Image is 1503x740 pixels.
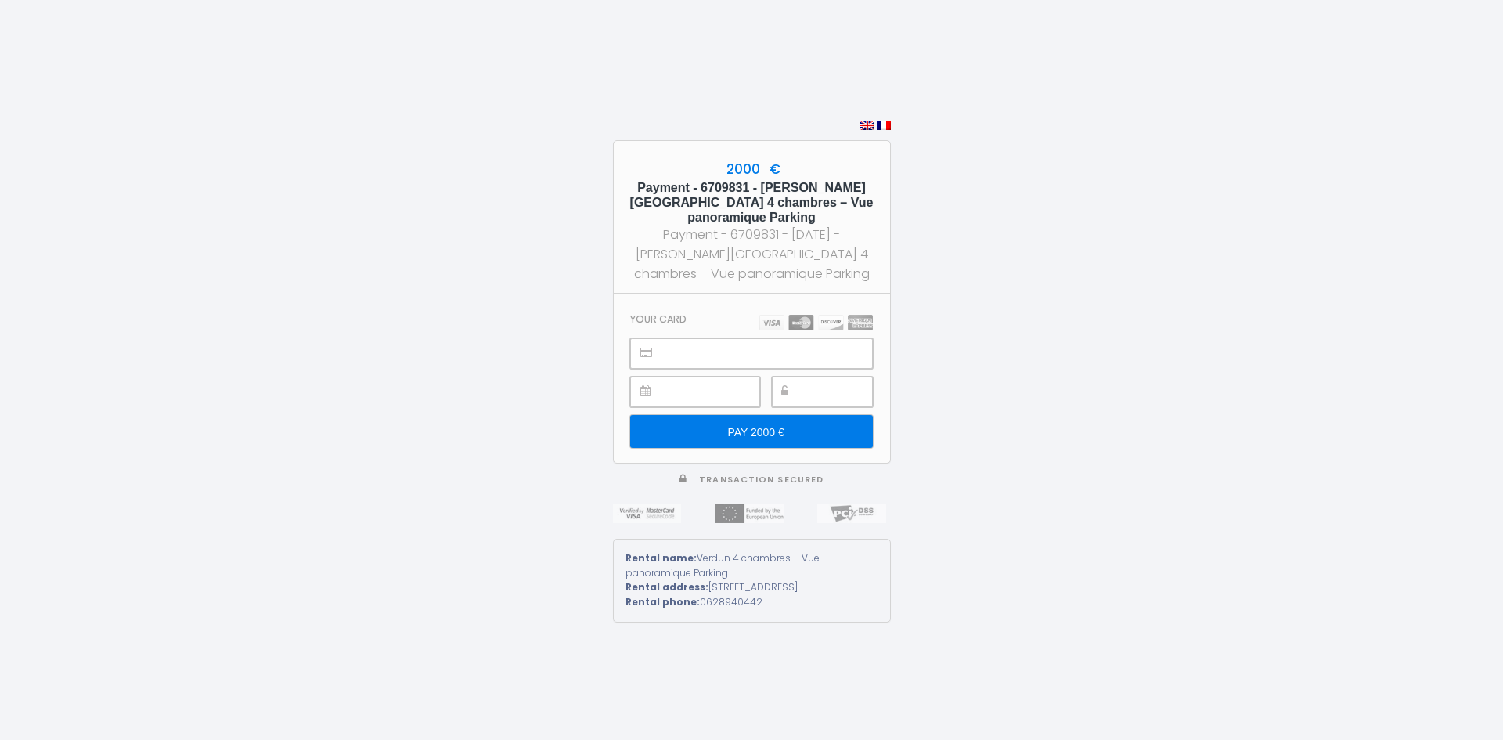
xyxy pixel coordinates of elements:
[625,595,878,610] div: 0628940442
[860,121,874,130] img: en.png
[759,315,873,330] img: carts.png
[625,580,878,595] div: [STREET_ADDRESS]
[630,313,687,325] h3: Your card
[625,551,697,565] strong: Rental name:
[699,474,824,486] span: Transaction secured
[630,415,872,448] input: PAY 2000 €
[665,339,871,368] iframe: Bezpieczne pole wprowadzania numeru karty
[625,551,878,581] div: Verdun 4 chambres – Vue panoramique Parking
[877,121,891,130] img: fr.png
[665,377,759,406] iframe: Bezpieczne pole wprowadzania terminu ważności
[628,225,876,283] div: Payment - 6709831 - [DATE] - [PERSON_NAME][GEOGRAPHIC_DATA] 4 chambres – Vue panoramique Parking
[625,595,700,608] strong: Rental phone:
[807,377,872,406] iframe: Bezpieczne pole wprowadzania CVC
[625,580,708,594] strong: Rental address:
[723,160,780,179] span: 2000 €
[628,180,876,226] h5: Payment - 6709831 - [PERSON_NAME][GEOGRAPHIC_DATA] 4 chambres – Vue panoramique Parking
